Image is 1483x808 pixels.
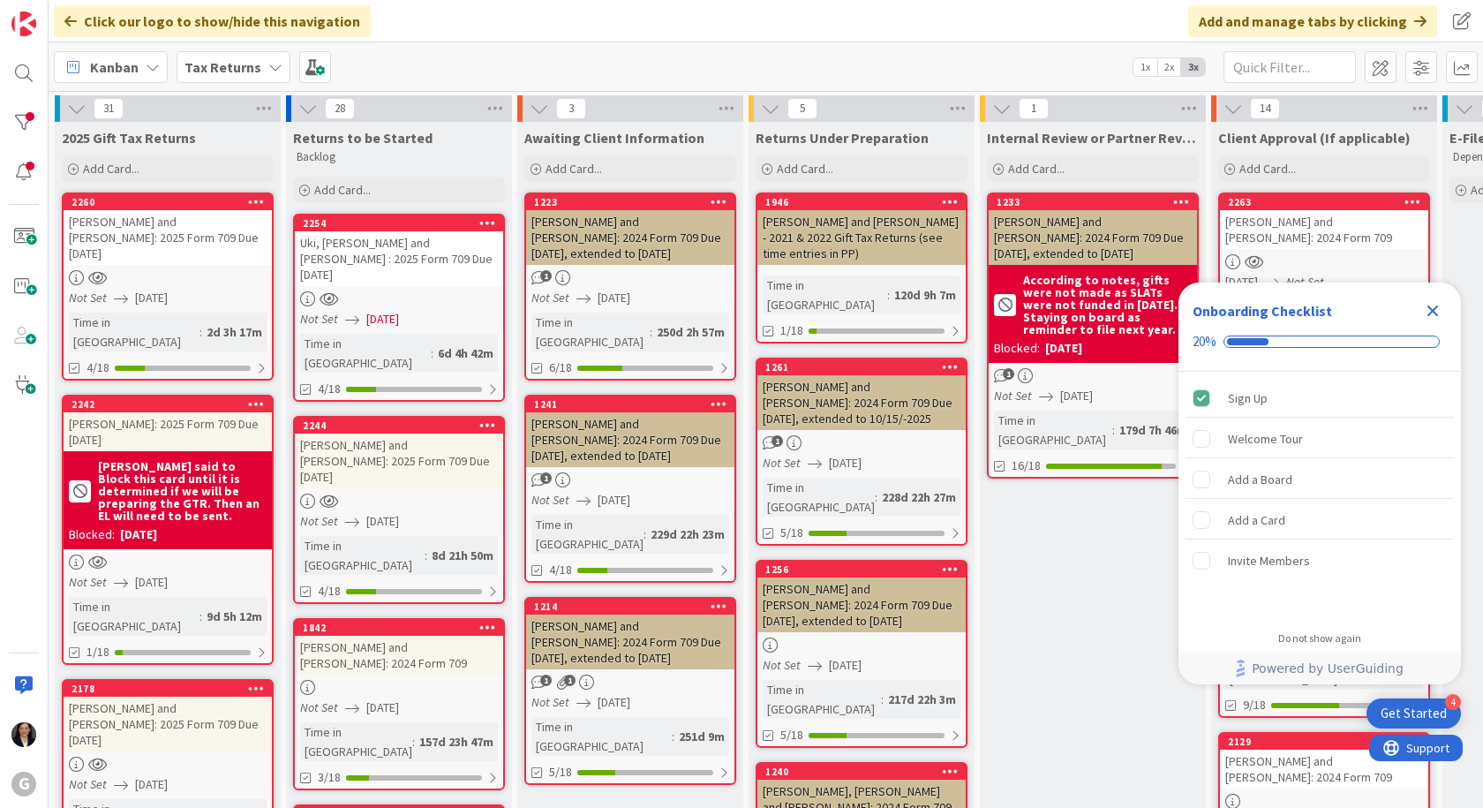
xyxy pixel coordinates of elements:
div: 1214 [526,599,734,615]
div: 1240 [765,766,966,778]
div: 1223[PERSON_NAME] and [PERSON_NAME]: 2024 Form 709 Due [DATE], extended to [DATE] [526,194,734,265]
div: 1946 [765,196,966,208]
div: 1233[PERSON_NAME] and [PERSON_NAME]: 2024 Form 709 Due [DATE], extended to [DATE] [989,194,1197,265]
span: [DATE] [366,699,399,717]
img: AM [11,722,36,747]
span: [DATE] [598,693,630,712]
div: [PERSON_NAME] and [PERSON_NAME]: 2024 Form 709 [295,636,503,675]
div: [PERSON_NAME] and [PERSON_NAME]: 2024 Form 709 [1220,750,1428,789]
i: Not Set [69,290,107,306]
span: Kanban [90,57,139,78]
div: [PERSON_NAME] and [PERSON_NAME]: 2024 Form 709 Due [DATE], extended to [DATE] [526,210,734,265]
span: 2x [1157,58,1181,76]
div: 2178 [72,683,272,695]
div: 2244 [295,418,503,434]
span: 1 [540,472,552,484]
div: 1256 [765,563,966,576]
div: 2260 [72,196,272,208]
div: 4 [1445,694,1461,710]
div: 2254 [303,217,503,230]
span: Returns to be Started [293,129,433,147]
div: 217d 22h 3m [884,690,960,709]
span: 1/18 [87,643,109,661]
span: 6/18 [549,359,572,377]
span: : [672,727,674,746]
span: : [881,690,884,709]
div: Open Get Started checklist, remaining modules: 4 [1366,699,1461,729]
div: 251d 9m [674,727,729,746]
div: [PERSON_NAME] and [PERSON_NAME]: 2024 Form 709 [1220,210,1428,249]
span: Returns Under Preparation [756,129,929,147]
div: Sign Up [1228,388,1268,409]
div: 2129 [1228,736,1428,748]
span: 1/18 [780,321,803,340]
div: Time in [GEOGRAPHIC_DATA] [300,722,412,761]
div: 1214[PERSON_NAME] and [PERSON_NAME]: 2024 Form 709 Due [DATE], extended to [DATE] [526,599,734,669]
div: 20% [1193,334,1216,350]
span: 3x [1181,58,1205,76]
input: Quick Filter... [1223,51,1356,83]
div: Add a Card [1228,510,1285,531]
div: Checklist progress: 20% [1193,334,1447,350]
span: [DATE] [598,491,630,510]
div: Add a Card is incomplete. [1186,501,1454,540]
span: : [199,607,202,626]
div: [DATE] [1045,339,1082,358]
span: 1 [540,270,552,282]
div: 1256 [757,562,966,578]
i: Not Set [300,699,338,715]
div: [PERSON_NAME] and [PERSON_NAME]: 2024 Form 709 Due [DATE], extended to [DATE] [526,615,734,669]
div: 1842[PERSON_NAME] and [PERSON_NAME]: 2024 Form 709 [295,620,503,675]
i: Not Set [763,657,801,673]
div: Click our logo to show/hide this navigation [54,5,371,37]
div: Footer [1178,653,1461,684]
div: Time in [GEOGRAPHIC_DATA] [69,313,199,351]
span: : [887,285,890,305]
span: [DATE] [135,289,168,307]
div: 9d 5h 12m [202,607,267,626]
span: [DATE] [1060,387,1093,405]
div: Time in [GEOGRAPHIC_DATA] [300,334,431,373]
span: 5/18 [780,524,803,542]
span: [DATE] [366,512,399,531]
div: 2242 [72,398,272,411]
a: Powered by UserGuiding [1187,653,1452,684]
div: 1261 [765,361,966,374]
b: Tax Returns [184,58,261,76]
span: 5 [787,98,817,119]
div: 2263[PERSON_NAME] and [PERSON_NAME]: 2024 Form 709 [1220,194,1428,249]
div: Do not show again [1278,631,1361,646]
span: 2025 Gift Tax Returns [62,129,196,147]
div: Time in [GEOGRAPHIC_DATA] [69,597,199,636]
span: 1 [1019,98,1049,119]
div: [PERSON_NAME]: 2025 Form 709 Due [DATE] [64,412,272,451]
div: Checklist items [1178,372,1461,620]
div: 1946 [757,194,966,210]
i: Not Set [69,574,107,590]
span: 1x [1133,58,1157,76]
div: 8d 21h 50m [427,546,498,565]
div: 1240 [757,764,966,780]
span: Add Card... [546,161,602,177]
img: Visit kanbanzone.com [11,11,36,36]
span: 31 [94,98,124,119]
div: 2263 [1228,196,1428,208]
span: [DATE] [1225,273,1258,291]
div: Blocked: [69,525,115,544]
div: Time in [GEOGRAPHIC_DATA] [531,717,672,756]
span: 5/18 [549,763,572,782]
div: Checklist Container [1178,283,1461,684]
span: Add Card... [777,161,833,177]
div: Time in [GEOGRAPHIC_DATA] [300,536,425,575]
span: Awaiting Client Information [524,129,704,147]
div: 2254 [295,215,503,231]
div: 2244[PERSON_NAME] and [PERSON_NAME]: 2025 Form 709 Due [DATE] [295,418,503,488]
span: [DATE] [598,289,630,307]
div: 1223 [526,194,734,210]
div: 2260 [64,194,272,210]
div: 120d 9h 7m [890,285,960,305]
div: 157d 23h 47m [415,732,498,751]
i: Not Set [531,492,569,508]
div: Close Checklist [1419,297,1447,325]
div: 1241[PERSON_NAME] and [PERSON_NAME]: 2024 Form 709 Due [DATE], extended to [DATE] [526,396,734,467]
